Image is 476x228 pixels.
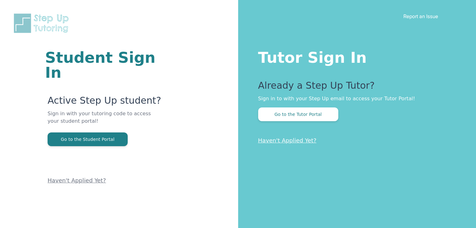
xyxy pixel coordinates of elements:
button: Go to the Student Portal [48,132,128,146]
img: Step Up Tutoring horizontal logo [13,12,73,34]
p: Sign in to with your Step Up email to access your Tutor Portal! [258,95,451,102]
a: Go to the Student Portal [48,136,128,142]
h1: Tutor Sign In [258,47,451,65]
a: Haven't Applied Yet? [48,177,106,184]
p: Already a Step Up Tutor? [258,80,451,95]
a: Haven't Applied Yet? [258,137,317,144]
h1: Student Sign In [45,50,163,80]
p: Active Step Up student? [48,95,163,110]
p: Sign in with your tutoring code to access your student portal! [48,110,163,132]
a: Go to the Tutor Portal [258,111,338,117]
button: Go to the Tutor Portal [258,107,338,121]
a: Report an Issue [403,13,438,19]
